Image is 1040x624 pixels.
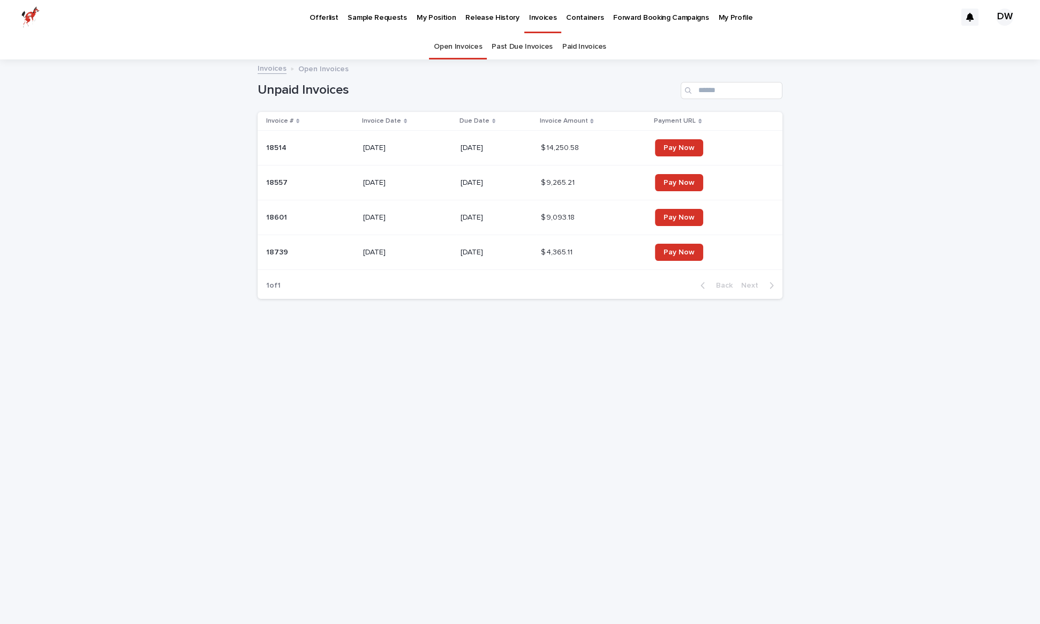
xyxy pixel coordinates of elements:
[461,144,532,153] p: [DATE]
[461,178,532,187] p: [DATE]
[654,115,696,127] p: Payment URL
[258,235,782,270] tr: 1873918739 [DATE][DATE]$ 4,365.11$ 4,365.11 Pay Now
[540,246,574,257] p: $ 4,365.11
[461,248,532,257] p: [DATE]
[21,6,40,28] img: zttTXibQQrCfv9chImQE
[562,34,606,59] a: Paid Invoices
[692,281,737,290] button: Back
[664,144,695,152] span: Pay Now
[258,200,782,235] tr: 1860118601 [DATE][DATE]$ 9,093.18$ 9,093.18 Pay Now
[266,211,289,222] p: 18601
[461,213,532,222] p: [DATE]
[434,34,482,59] a: Open Invoices
[655,174,703,191] a: Pay Now
[363,213,452,222] p: [DATE]
[737,281,782,290] button: Next
[539,115,587,127] p: Invoice Amount
[741,282,765,289] span: Next
[681,82,782,99] input: Search
[298,62,349,74] p: Open Invoices
[258,82,676,98] h1: Unpaid Invoices
[363,178,452,187] p: [DATE]
[363,248,452,257] p: [DATE]
[266,246,290,257] p: 18739
[362,115,401,127] p: Invoice Date
[492,34,553,59] a: Past Due Invoices
[363,144,452,153] p: [DATE]
[664,214,695,221] span: Pay Now
[258,273,289,299] p: 1 of 1
[655,244,703,261] a: Pay Now
[710,282,733,289] span: Back
[266,176,290,187] p: 18557
[996,9,1013,26] div: DW
[664,249,695,256] span: Pay Now
[459,115,489,127] p: Due Date
[540,211,576,222] p: $ 9,093.18
[655,139,703,156] a: Pay Now
[540,176,576,187] p: $ 9,265.21
[266,115,293,127] p: Invoice #
[655,209,703,226] a: Pay Now
[258,62,287,74] a: Invoices
[258,166,782,200] tr: 1855718557 [DATE][DATE]$ 9,265.21$ 9,265.21 Pay Now
[258,131,782,166] tr: 1851418514 [DATE][DATE]$ 14,250.58$ 14,250.58 Pay Now
[266,141,289,153] p: 18514
[540,141,581,153] p: $ 14,250.58
[664,179,695,186] span: Pay Now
